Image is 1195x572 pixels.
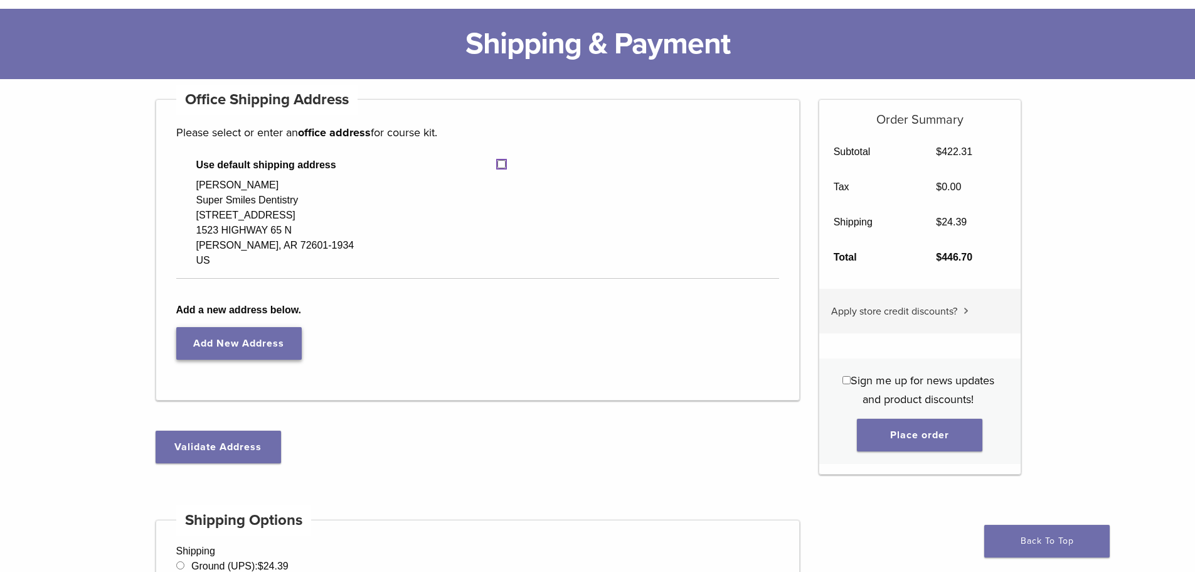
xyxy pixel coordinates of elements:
[819,100,1021,127] h5: Order Summary
[831,305,957,318] span: Apply store credit discounts?
[857,419,982,451] button: Place order
[964,308,969,314] img: caret.svg
[191,561,289,571] label: Ground (UPS):
[176,123,780,142] p: Please select or enter an for course kit.
[176,303,780,318] b: Add a new address below.
[842,376,851,384] input: Sign me up for news updates and product discounts!
[196,158,498,173] span: Use default shipping address
[176,327,302,360] a: Add New Address
[176,505,312,536] h4: Shipping Options
[156,431,281,463] button: Validate Address
[298,126,371,139] strong: office address
[258,561,289,571] bdi: 24.39
[176,85,358,115] h4: Office Shipping Address
[851,374,994,406] span: Sign me up for news updates and product discounts!
[258,561,263,571] span: $
[196,178,354,268] div: [PERSON_NAME] Super Smiles Dentistry [STREET_ADDRESS] 1523 HIGHWAY 65 N [PERSON_NAME], AR 72601-1...
[984,525,1110,558] a: Back To Top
